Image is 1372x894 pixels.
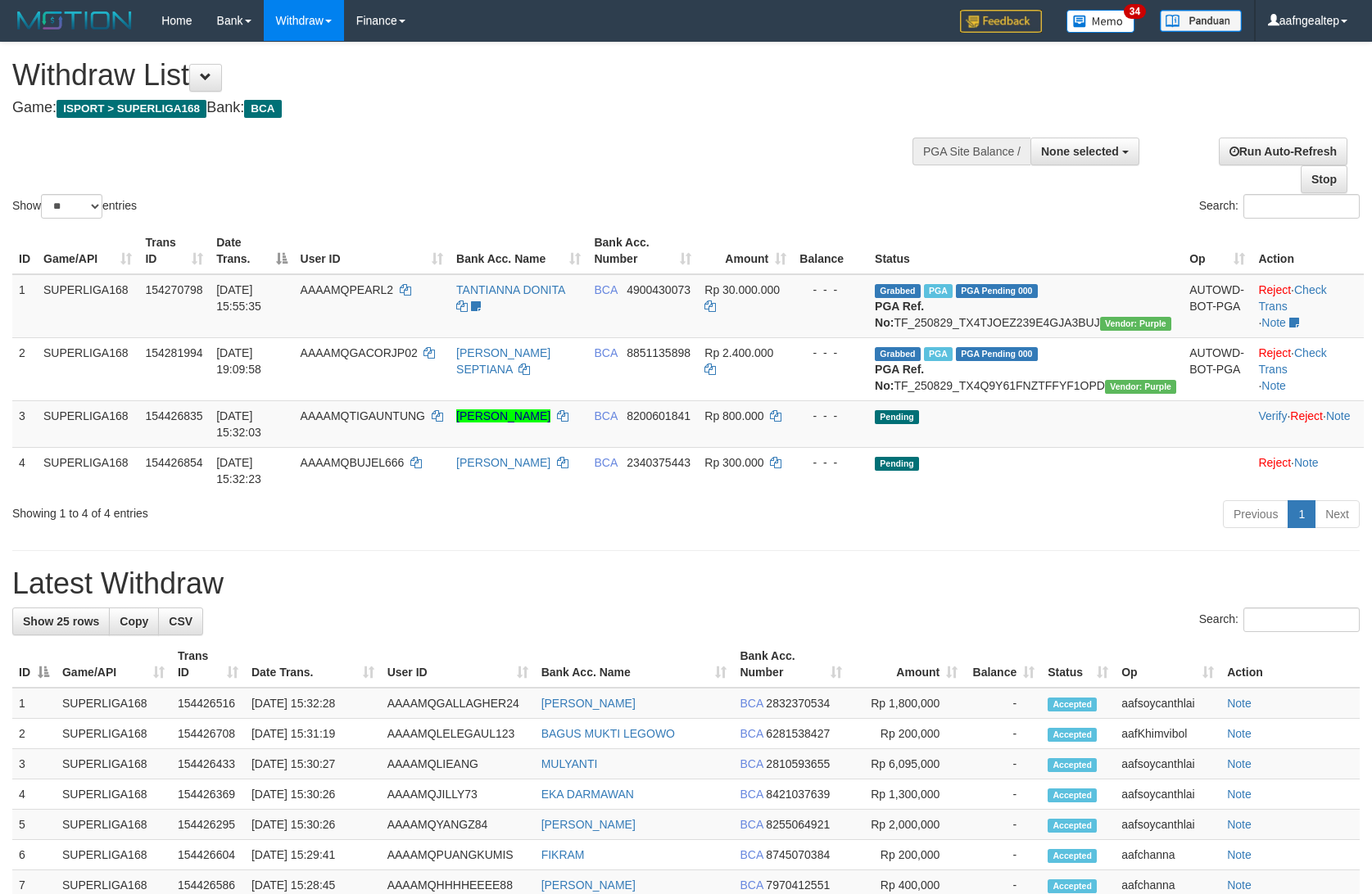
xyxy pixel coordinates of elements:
[1048,819,1097,833] span: Accepted
[956,284,1038,298] span: PGA Pending
[56,810,171,840] td: SUPERLIGA168
[12,59,899,92] h1: Withdraw List
[1048,758,1097,772] span: Accepted
[456,456,550,469] a: [PERSON_NAME]
[1048,698,1097,711] span: Accepted
[964,719,1041,749] td: -
[541,848,585,861] a: FIKRAM
[56,840,171,870] td: SUPERLIGA168
[594,456,617,469] span: BCA
[381,810,535,840] td: AAAAMQYANGZ84
[1301,165,1347,193] a: Stop
[37,228,138,274] th: Game/API: activate to sort column ascending
[875,457,919,471] span: Pending
[56,719,171,749] td: SUPERLIGA168
[1243,194,1360,219] input: Search:
[849,810,964,840] td: Rp 2,000,000
[245,719,381,749] td: [DATE] 15:31:19
[1183,337,1252,400] td: AUTOWD-BOT-PGA
[12,228,37,274] th: ID
[171,840,245,870] td: 154426604
[12,337,37,400] td: 2
[740,697,763,710] span: BCA
[1041,145,1119,158] span: None selected
[1258,346,1291,359] a: Reject
[1227,878,1252,892] a: Note
[1124,4,1146,19] span: 34
[541,788,634,801] a: EKA DARMAWAN
[381,688,535,719] td: AAAAMQGALLAGHER24
[799,454,862,471] div: - - -
[740,878,763,892] span: BCA
[294,228,451,274] th: User ID: activate to sort column ascending
[704,409,763,422] span: Rp 800.000
[1199,607,1360,632] label: Search:
[1115,840,1220,870] td: aafchanna
[171,688,245,719] td: 154426516
[849,719,964,749] td: Rp 200,000
[37,274,138,338] td: SUPERLIGA168
[1227,788,1252,801] a: Note
[964,840,1041,870] td: -
[37,337,138,400] td: SUPERLIGA168
[594,409,617,422] span: BCA
[216,456,261,485] span: [DATE] 15:32:23
[587,228,698,274] th: Bank Acc. Number: activate to sort column ascending
[12,447,37,494] td: 4
[12,8,137,33] img: MOTION_logo.png
[740,727,763,740] span: BCA
[594,283,617,296] span: BCA
[12,810,56,840] td: 5
[1290,409,1323,422] a: Reject
[627,409,691,422] span: Copy 8200601841 to clipboard
[964,688,1041,719] td: -
[704,283,780,296] span: Rp 30.000.000
[171,641,245,688] th: Trans ID: activate to sort column ascending
[245,840,381,870] td: [DATE] 15:29:41
[1252,400,1364,447] td: · ·
[56,641,171,688] th: Game/API: activate to sort column ascending
[849,779,964,810] td: Rp 1,300,000
[1288,500,1315,528] a: 1
[849,840,964,870] td: Rp 200,000
[23,615,99,628] span: Show 25 rows
[145,283,202,296] span: 154270798
[793,228,868,274] th: Balance
[740,848,763,861] span: BCA
[849,749,964,779] td: Rp 6,095,000
[1223,500,1288,528] a: Previous
[1183,274,1252,338] td: AUTOWD-BOT-PGA
[1252,274,1364,338] td: · ·
[799,408,862,424] div: - - -
[960,10,1042,33] img: Feedback.jpg
[1220,641,1360,688] th: Action
[766,697,830,710] span: Copy 2832370534 to clipboard
[245,779,381,810] td: [DATE] 15:30:26
[381,719,535,749] td: AAAAMQLELEGAUL123
[740,788,763,801] span: BCA
[12,719,56,749] td: 2
[1252,228,1364,274] th: Action
[868,337,1183,400] td: TF_250829_TX4Q9Y61FNZTFFYF1OPD
[56,749,171,779] td: SUPERLIGA168
[1100,317,1171,331] span: Vendor URL: https://trx4.1velocity.biz
[875,347,921,361] span: Grabbed
[875,300,924,329] b: PGA Ref. No:
[450,228,587,274] th: Bank Acc. Name: activate to sort column ascending
[875,410,919,424] span: Pending
[627,346,691,359] span: Copy 8851135898 to clipboard
[1227,848,1252,861] a: Note
[12,567,1360,600] h1: Latest Withdraw
[1315,500,1360,528] a: Next
[956,347,1038,361] span: PGA Pending
[1261,379,1286,392] a: Note
[301,283,394,296] span: AAAAMQPEARL2
[57,100,206,118] span: ISPORT > SUPERLIGA168
[849,688,964,719] td: Rp 1,800,000
[381,840,535,870] td: AAAAMQPUANGKUMIS
[158,607,203,635] a: CSV
[799,282,862,298] div: - - -
[456,409,550,422] a: [PERSON_NAME]
[1160,10,1242,32] img: panduan.png
[171,779,245,810] td: 154426369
